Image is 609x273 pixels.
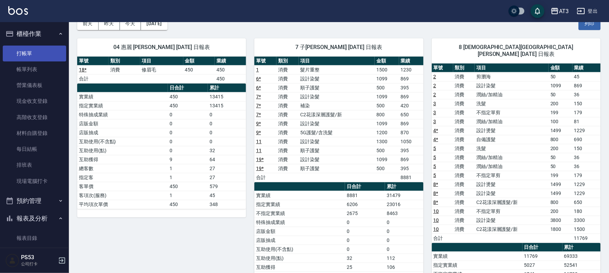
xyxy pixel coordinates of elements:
[572,144,601,153] td: 150
[299,146,375,155] td: 順子護髮
[385,245,423,254] td: 0
[453,108,475,117] td: 消費
[168,84,208,92] th: 日合計
[3,141,66,157] a: 每日結帳
[254,218,345,227] td: 特殊抽成業績
[299,65,375,74] td: 髮片重整
[254,57,276,66] th: 單號
[453,64,475,72] th: 類別
[434,74,436,79] a: 2
[345,236,385,245] td: 0
[77,101,168,110] td: 指定實業績
[475,162,549,171] td: 潤絲/加精油
[77,110,168,119] td: 特殊抽成業績
[140,57,183,66] th: 項目
[183,65,215,74] td: 450
[168,128,208,137] td: 0
[3,93,66,109] a: 現金收支登錄
[572,72,601,81] td: 45
[434,146,436,151] a: 5
[215,57,246,66] th: 業績
[3,230,66,246] a: 報表目錄
[254,245,345,254] td: 互助使用(不含點)
[522,261,562,270] td: 5027
[572,207,601,216] td: 180
[254,254,345,263] td: 互助使用(點)
[3,25,66,43] button: 櫃檯作業
[375,128,399,137] td: 1200
[572,198,601,207] td: 650
[453,90,475,99] td: 消費
[3,173,66,189] a: 現場電腦打卡
[572,162,601,171] td: 36
[453,81,475,90] td: 消費
[549,72,572,81] td: 50
[375,137,399,146] td: 1300
[3,61,66,77] a: 帳單列表
[299,74,375,83] td: 設計染髮
[168,173,208,182] td: 1
[522,243,562,252] th: 日合計
[254,191,345,200] td: 實業績
[434,155,436,160] a: 5
[453,72,475,81] td: 消費
[168,146,208,155] td: 0
[254,209,345,218] td: 不指定實業績
[385,236,423,245] td: 0
[385,200,423,209] td: 23016
[522,252,562,261] td: 11769
[432,64,453,72] th: 單號
[208,137,246,146] td: 0
[572,99,601,108] td: 150
[215,74,246,83] td: 450
[562,243,601,252] th: 累計
[385,209,423,218] td: 8463
[549,99,572,108] td: 200
[8,6,28,15] img: Logo
[399,92,424,101] td: 869
[21,254,56,261] h5: PS53
[475,117,549,126] td: 潤絲/加精油
[434,101,436,106] a: 3
[208,200,246,209] td: 348
[299,119,375,128] td: 設計染髮
[256,148,262,153] a: 11
[562,261,601,270] td: 52541
[385,218,423,227] td: 0
[399,173,424,182] td: 8881
[549,198,572,207] td: 800
[475,198,549,207] td: C2花漾深層護髮/新
[453,162,475,171] td: 消費
[572,153,601,162] td: 36
[475,99,549,108] td: 洗髮
[399,155,424,164] td: 869
[208,182,246,191] td: 579
[549,162,572,171] td: 50
[77,137,168,146] td: 互助使用(不含點)
[453,99,475,108] td: 消費
[453,225,475,234] td: 消費
[399,128,424,137] td: 870
[572,216,601,225] td: 3300
[299,57,375,66] th: 項目
[120,17,141,30] button: 今天
[572,64,601,72] th: 業績
[208,101,246,110] td: 13415
[208,92,246,101] td: 13415
[549,135,572,144] td: 800
[168,92,208,101] td: 450
[85,44,238,51] span: 04 惠麗 [PERSON_NAME] [DATE] 日報表
[263,44,415,51] span: 7 子[PERSON_NAME] [DATE] 日報表
[475,144,549,153] td: 洗髮
[434,173,436,178] a: 5
[434,164,436,169] a: 5
[375,101,399,110] td: 500
[453,198,475,207] td: 消費
[254,236,345,245] td: 店販抽成
[276,110,298,119] td: 消費
[183,57,215,66] th: 金額
[345,218,385,227] td: 0
[208,164,246,173] td: 27
[168,119,208,128] td: 0
[432,261,522,270] td: 指定實業績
